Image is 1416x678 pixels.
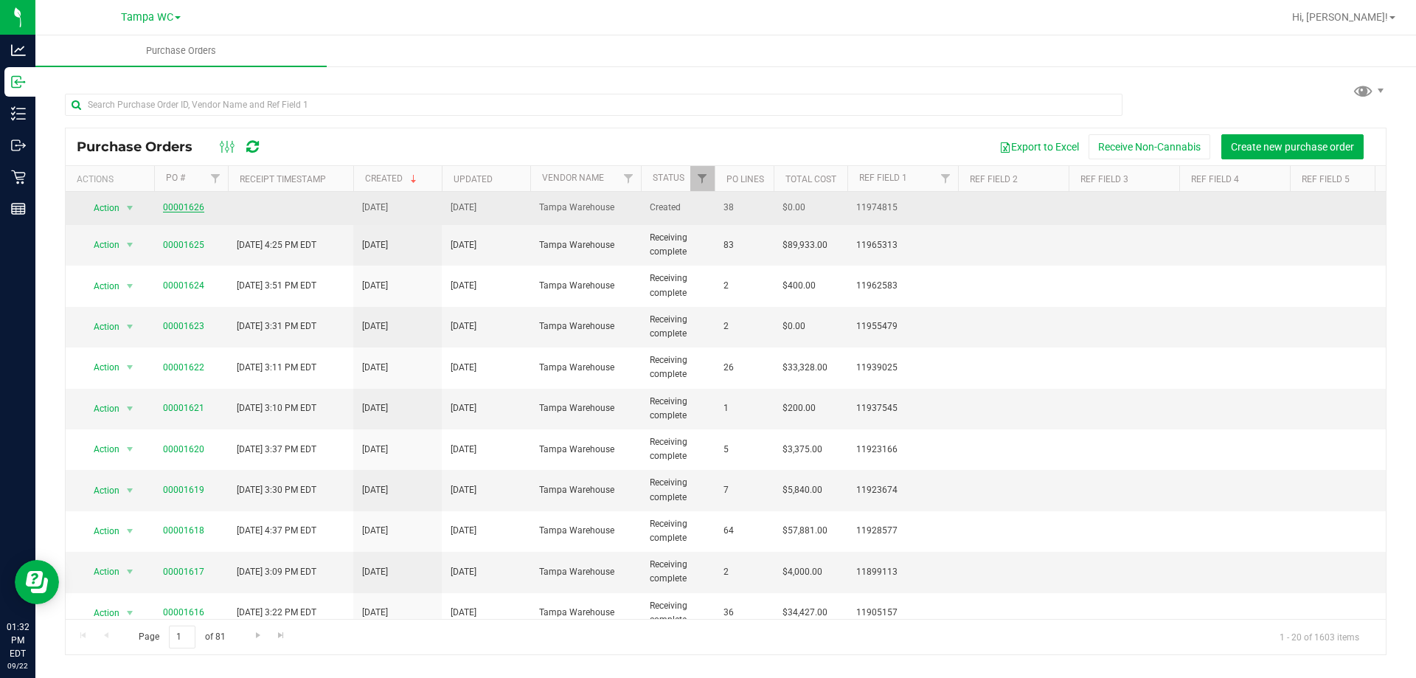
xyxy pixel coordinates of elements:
span: $57,881.00 [782,524,827,538]
span: Tampa Warehouse [539,361,632,375]
span: Receiving complete [650,313,706,341]
span: Action [80,439,120,460]
span: Action [80,235,120,255]
span: [DATE] 4:25 PM EDT [237,238,316,252]
span: Tampa WC [121,11,173,24]
a: 00001624 [163,280,204,291]
a: 00001619 [163,485,204,495]
span: [DATE] [451,606,476,620]
span: [DATE] 3:31 PM EDT [237,319,316,333]
a: Updated [454,174,493,184]
span: Purchase Orders [126,44,236,58]
span: 38 [723,201,765,215]
span: $89,933.00 [782,238,827,252]
span: select [121,439,139,460]
span: Tampa Warehouse [539,565,632,579]
span: Action [80,480,120,501]
inline-svg: Inbound [11,75,26,89]
a: 00001617 [163,567,204,577]
span: $200.00 [782,401,816,415]
span: Create new purchase order [1231,141,1354,153]
span: $3,375.00 [782,443,822,457]
a: Filter [617,166,641,191]
a: Total Cost [785,174,836,184]
span: [DATE] 3:09 PM EDT [237,565,316,579]
a: Go to the next page [247,626,268,646]
span: select [121,398,139,419]
a: 00001626 [163,202,204,212]
inline-svg: Reports [11,201,26,216]
a: PO Lines [726,174,764,184]
p: 09/22 [7,660,29,671]
a: 00001622 [163,362,204,373]
span: select [121,276,139,297]
inline-svg: Outbound [11,138,26,153]
span: Receiving complete [650,599,706,627]
span: 2 [723,565,765,579]
span: 11923166 [856,443,949,457]
span: [DATE] [362,238,388,252]
span: $34,427.00 [782,606,827,620]
span: Tampa Warehouse [539,279,632,293]
span: 11923674 [856,483,949,497]
iframe: Resource center [15,560,59,604]
a: Filter [934,166,958,191]
span: Action [80,521,120,542]
span: 11937545 [856,401,949,415]
span: Page of 81 [126,626,237,648]
span: select [121,603,139,623]
span: $400.00 [782,279,816,293]
span: [DATE] 3:30 PM EDT [237,483,316,497]
span: 11899113 [856,565,949,579]
a: Ref Field 1 [859,173,907,183]
span: 1 - 20 of 1603 items [1268,626,1371,648]
a: Purchase Orders [35,35,327,66]
span: 11928577 [856,524,949,538]
span: Action [80,398,120,419]
span: $5,840.00 [782,483,822,497]
span: 26 [723,361,765,375]
span: Receiving complete [650,353,706,381]
span: [DATE] [451,565,476,579]
span: $0.00 [782,319,805,333]
span: Action [80,603,120,623]
span: 1 [723,401,765,415]
button: Export to Excel [990,134,1089,159]
a: 00001618 [163,525,204,536]
a: Ref Field 5 [1302,174,1350,184]
span: $0.00 [782,201,805,215]
span: [DATE] [451,443,476,457]
span: select [121,357,139,378]
span: [DATE] [362,401,388,415]
span: 11955479 [856,319,949,333]
div: Actions [77,174,148,184]
span: [DATE] [362,361,388,375]
span: [DATE] 3:11 PM EDT [237,361,316,375]
a: Ref Field 2 [970,174,1018,184]
span: select [121,198,139,218]
span: [DATE] [362,443,388,457]
span: 64 [723,524,765,538]
span: 83 [723,238,765,252]
span: Action [80,357,120,378]
span: [DATE] 3:22 PM EDT [237,606,316,620]
span: select [121,235,139,255]
span: [DATE] [362,279,388,293]
input: Search Purchase Order ID, Vendor Name and Ref Field 1 [65,94,1122,116]
span: 36 [723,606,765,620]
a: Status [653,173,684,183]
a: 00001616 [163,607,204,618]
a: Filter [690,166,715,191]
span: [DATE] [362,524,388,538]
span: Tampa Warehouse [539,483,632,497]
span: Hi, [PERSON_NAME]! [1292,11,1388,23]
a: 00001621 [163,403,204,413]
span: Receiving complete [650,395,706,423]
span: Purchase Orders [77,139,207,155]
a: Ref Field 4 [1191,174,1239,184]
inline-svg: Retail [11,170,26,184]
span: Tampa Warehouse [539,606,632,620]
span: 7 [723,483,765,497]
span: Tampa Warehouse [539,443,632,457]
a: PO # [166,173,185,183]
